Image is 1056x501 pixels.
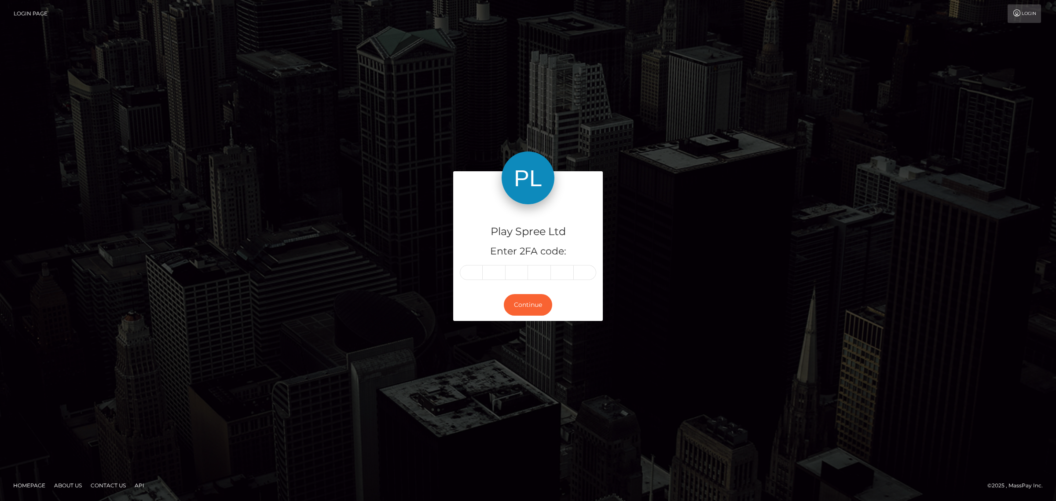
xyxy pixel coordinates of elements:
a: Contact Us [87,479,129,492]
a: API [131,479,148,492]
a: About Us [51,479,85,492]
div: © 2025 , MassPay Inc. [987,481,1049,490]
h4: Play Spree Ltd [460,224,596,239]
a: Login Page [14,4,48,23]
img: Play Spree Ltd [502,151,554,204]
button: Continue [504,294,552,316]
a: Homepage [10,479,49,492]
h5: Enter 2FA code: [460,245,596,258]
a: Login [1008,4,1041,23]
